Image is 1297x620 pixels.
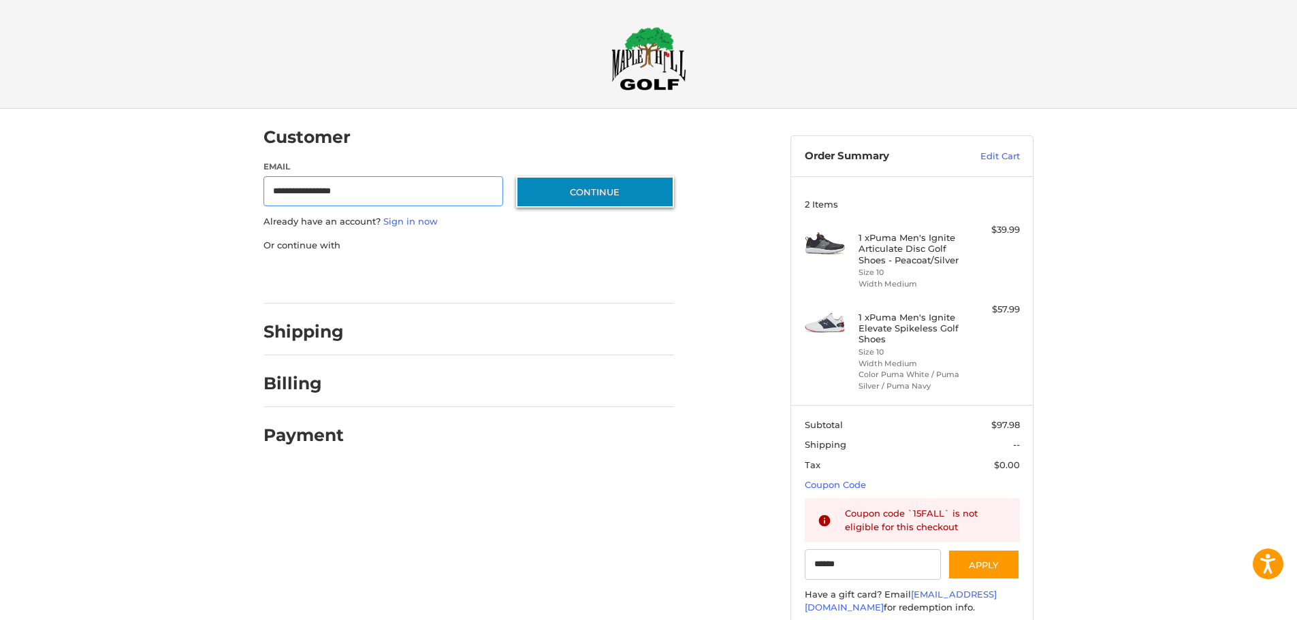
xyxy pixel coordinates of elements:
h3: Order Summary [805,150,951,163]
button: Continue [516,176,674,208]
p: Already have an account? [263,215,674,229]
button: Apply [948,549,1020,580]
h2: Billing [263,373,343,394]
span: Shipping [805,439,846,450]
iframe: PayPal-paypal [259,265,362,290]
span: $0.00 [994,459,1020,470]
div: Have a gift card? Email for redemption info. [805,588,1020,615]
li: Width Medium [859,358,963,370]
div: Coupon code `15FALL` is not eligible for this checkout [845,507,1007,534]
a: Coupon Code [805,479,866,490]
a: Edit Cart [951,150,1020,163]
li: Color Puma White / Puma Silver / Puma Navy [859,369,963,391]
div: $39.99 [966,223,1020,237]
p: Or continue with [263,239,674,252]
h4: 1 x Puma Men's Ignite Articulate Disc Golf Shoes - Peacoat/Silver [859,232,963,265]
iframe: PayPal-paylater [374,265,477,290]
li: Width Medium [859,278,963,290]
h2: Payment [263,425,344,446]
span: $97.98 [991,419,1020,430]
iframe: PayPal-venmo [490,265,592,290]
h2: Shipping [263,321,344,342]
span: Subtotal [805,419,843,430]
label: Email [263,161,503,173]
span: -- [1013,439,1020,450]
h2: Customer [263,127,351,148]
span: Tax [805,459,820,470]
input: Gift Certificate or Coupon Code [805,549,942,580]
a: Sign in now [383,216,438,227]
h4: 1 x Puma Men's Ignite Elevate Spikeless Golf Shoes [859,312,963,345]
img: Maple Hill Golf [611,27,686,91]
li: Size 10 [859,346,963,358]
h3: 2 Items [805,199,1020,210]
div: $57.99 [966,303,1020,316]
li: Size 10 [859,267,963,278]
